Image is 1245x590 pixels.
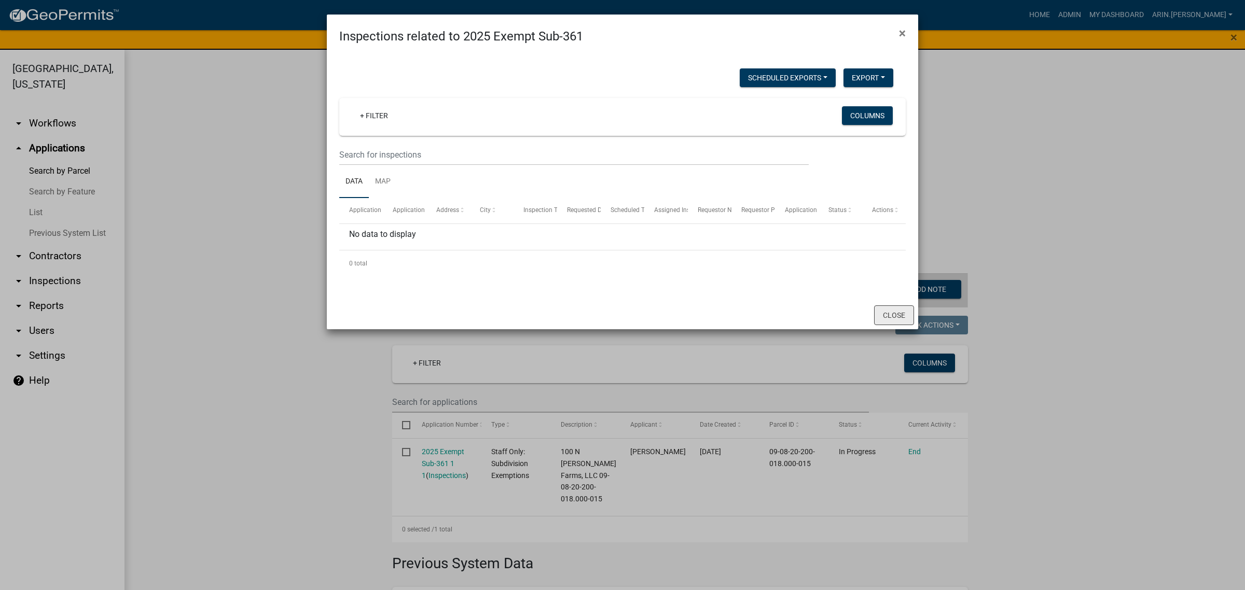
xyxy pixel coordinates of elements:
datatable-header-cell: Address [426,198,470,223]
span: Requested Date [567,206,611,214]
datatable-header-cell: Application [339,198,383,223]
button: Export [843,68,893,87]
span: Actions [872,206,893,214]
span: Scheduled Time [611,206,655,214]
datatable-header-cell: Application Type [383,198,426,223]
span: Requestor Name [698,206,744,214]
span: Requestor Phone [741,206,789,214]
datatable-header-cell: Requestor Name [688,198,731,223]
span: × [899,26,906,40]
div: 0 total [339,250,906,276]
input: Search for inspections [339,144,809,165]
h4: Inspections related to 2025 Exempt Sub-361 [339,27,583,46]
span: City [480,206,491,214]
datatable-header-cell: Requested Date [557,198,601,223]
span: Status [828,206,847,214]
a: Map [369,165,397,199]
datatable-header-cell: Status [819,198,862,223]
button: Scheduled Exports [740,68,836,87]
a: Data [339,165,369,199]
a: + Filter [352,106,396,125]
datatable-header-cell: Inspection Type [514,198,557,223]
span: Address [436,206,459,214]
button: Columns [842,106,893,125]
datatable-header-cell: Requestor Phone [731,198,775,223]
span: Application Description [785,206,850,214]
datatable-header-cell: Actions [862,198,906,223]
datatable-header-cell: City [470,198,514,223]
button: Close [891,19,914,48]
span: Application [349,206,381,214]
datatable-header-cell: Application Description [775,198,819,223]
span: Assigned Inspector [654,206,708,214]
datatable-header-cell: Assigned Inspector [644,198,688,223]
span: Inspection Type [523,206,568,214]
button: Close [874,305,914,325]
div: No data to display [339,224,906,250]
span: Application Type [393,206,440,214]
datatable-header-cell: Scheduled Time [601,198,644,223]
